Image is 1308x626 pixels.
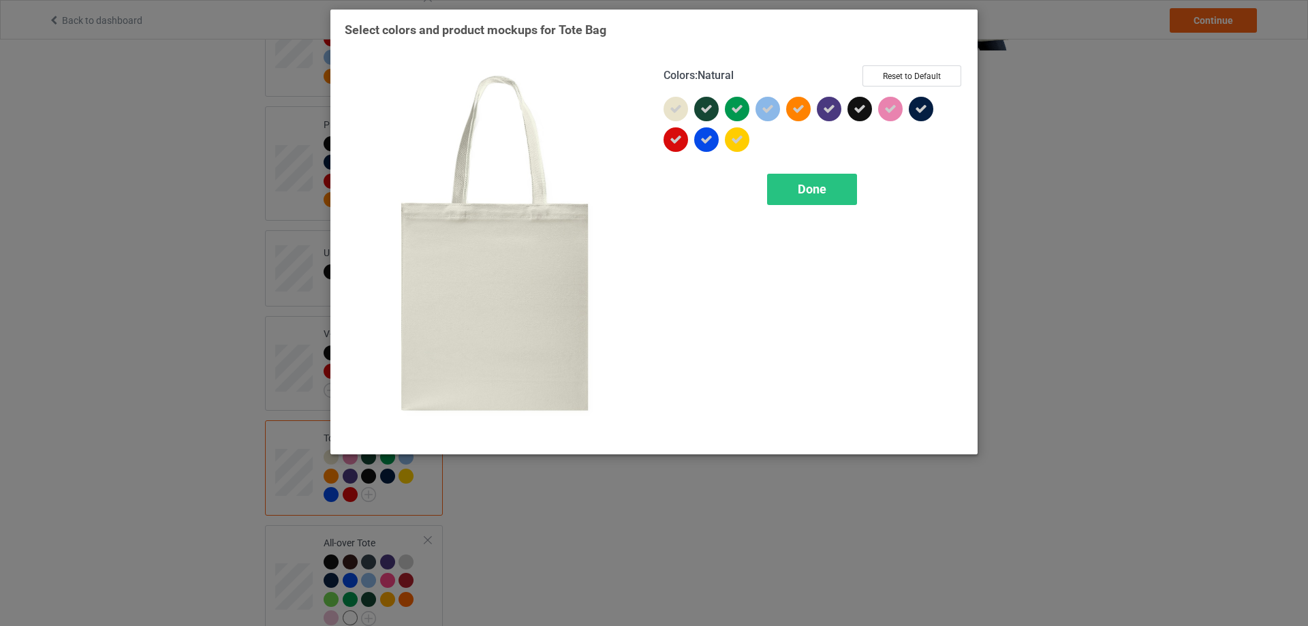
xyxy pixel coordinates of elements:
[664,69,734,83] h4: :
[345,65,644,440] img: regular.jpg
[798,182,826,196] span: Done
[664,69,695,82] span: Colors
[345,22,606,37] span: Select colors and product mockups for Tote Bag
[698,69,734,82] span: Natural
[862,65,961,87] button: Reset to Default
